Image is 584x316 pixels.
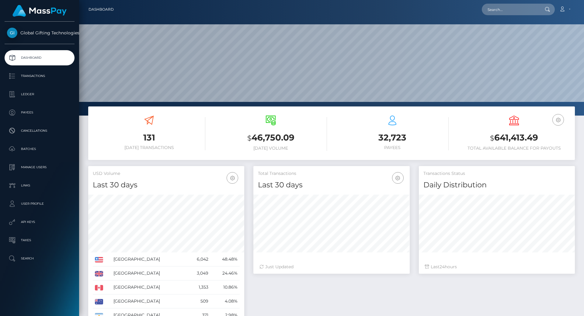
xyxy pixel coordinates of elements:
[210,266,240,280] td: 24.46%
[258,180,405,190] h4: Last 30 days
[111,266,187,280] td: [GEOGRAPHIC_DATA]
[210,294,240,308] td: 4.08%
[111,294,187,308] td: [GEOGRAPHIC_DATA]
[187,266,210,280] td: 3,049
[482,4,539,15] input: Search...
[5,214,75,230] a: API Keys
[93,180,240,190] h4: Last 30 days
[111,252,187,266] td: [GEOGRAPHIC_DATA]
[7,28,17,38] img: Global Gifting Technologies Inc
[7,254,72,263] p: Search
[247,134,252,142] small: $
[89,3,114,16] a: Dashboard
[187,280,210,294] td: 1,353
[423,180,570,190] h4: Daily Distribution
[93,171,240,177] h5: USD Volume
[210,280,240,294] td: 10.86%
[7,236,72,245] p: Taxes
[214,132,327,144] h3: 46,750.09
[7,144,72,154] p: Batches
[5,196,75,211] a: User Profile
[93,145,205,150] h6: [DATE] Transactions
[458,146,570,151] h6: Total Available Balance for Payouts
[7,163,72,172] p: Manage Users
[259,264,403,270] div: Just Updated
[7,108,72,117] p: Payees
[7,53,72,62] p: Dashboard
[214,146,327,151] h6: [DATE] Volume
[7,199,72,208] p: User Profile
[5,160,75,175] a: Manage Users
[490,134,494,142] small: $
[95,257,103,262] img: US.png
[336,145,449,150] h6: Payees
[5,50,75,65] a: Dashboard
[425,264,569,270] div: Last hours
[7,217,72,227] p: API Keys
[210,252,240,266] td: 48.48%
[111,280,187,294] td: [GEOGRAPHIC_DATA]
[5,123,75,138] a: Cancellations
[440,264,445,269] span: 24
[7,181,72,190] p: Links
[5,141,75,157] a: Batches
[258,171,405,177] h5: Total Transactions
[458,132,570,144] h3: 641,413.49
[7,90,72,99] p: Ledger
[187,294,210,308] td: 509
[187,252,210,266] td: 6,042
[95,271,103,276] img: GB.png
[423,171,570,177] h5: Transactions Status
[5,30,75,36] span: Global Gifting Technologies Inc
[5,251,75,266] a: Search
[5,233,75,248] a: Taxes
[5,87,75,102] a: Ledger
[336,132,449,144] h3: 32,723
[95,299,103,304] img: AU.png
[5,68,75,84] a: Transactions
[5,105,75,120] a: Payees
[7,71,72,81] p: Transactions
[93,132,205,144] h3: 131
[12,5,67,17] img: MassPay Logo
[7,126,72,135] p: Cancellations
[5,178,75,193] a: Links
[95,285,103,290] img: CA.png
